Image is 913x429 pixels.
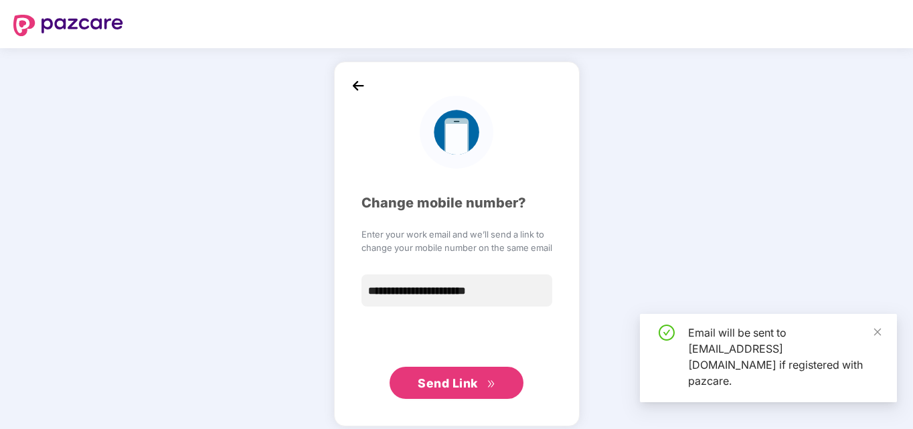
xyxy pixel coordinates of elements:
[420,96,493,169] img: logo
[418,376,478,390] span: Send Link
[348,76,368,96] img: back_icon
[390,367,523,399] button: Send Linkdouble-right
[659,325,675,341] span: check-circle
[361,241,552,254] span: change your mobile number on the same email
[13,15,123,36] img: logo
[361,228,552,241] span: Enter your work email and we’ll send a link to
[361,193,552,213] div: Change mobile number?
[873,327,882,337] span: close
[688,325,881,389] div: Email will be sent to [EMAIL_ADDRESS][DOMAIN_NAME] if registered with pazcare.
[487,379,495,388] span: double-right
